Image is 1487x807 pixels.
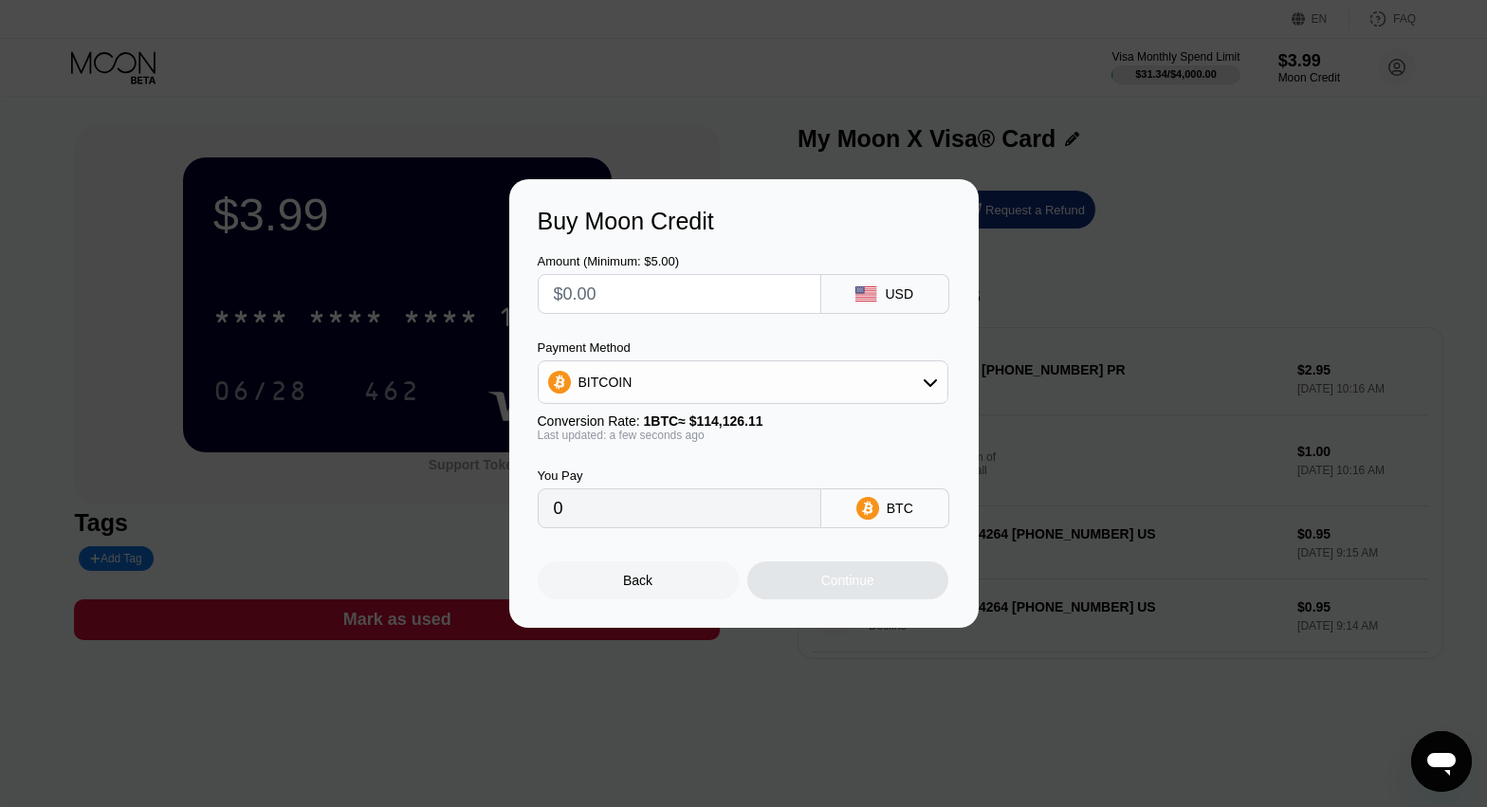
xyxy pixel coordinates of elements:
[538,254,821,268] div: Amount (Minimum: $5.00)
[578,375,633,390] div: BITCOIN
[1411,731,1472,792] iframe: Button to launch messaging window
[539,363,947,401] div: BITCOIN
[538,429,948,442] div: Last updated: a few seconds ago
[554,275,805,313] input: $0.00
[538,413,948,429] div: Conversion Rate:
[538,561,739,599] div: Back
[644,413,763,429] span: 1 BTC ≈ $114,126.11
[885,286,913,302] div: USD
[538,468,821,483] div: You Pay
[623,573,652,588] div: Back
[887,501,913,516] div: BTC
[538,340,948,355] div: Payment Method
[538,208,950,235] div: Buy Moon Credit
